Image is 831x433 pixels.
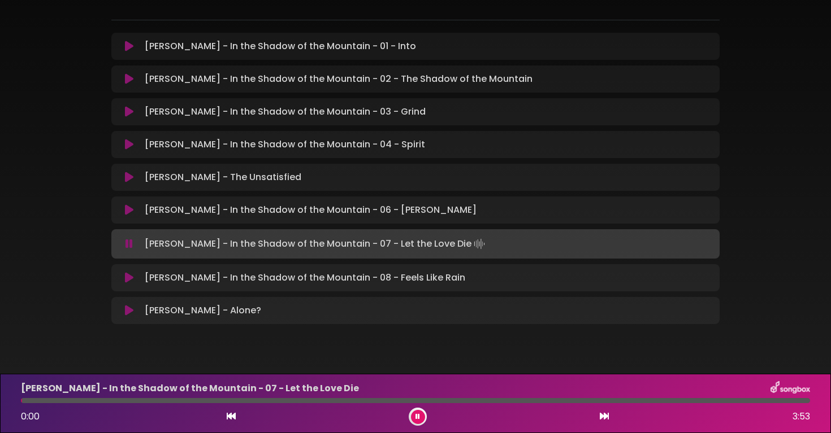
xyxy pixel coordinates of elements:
p: [PERSON_NAME] - In the Shadow of the Mountain - 04 - Spirit [145,138,425,151]
p: [PERSON_NAME] - In the Shadow of the Mountain - 06 - [PERSON_NAME] [145,203,477,217]
p: [PERSON_NAME] - In the Shadow of the Mountain - 07 - Let the Love Die [145,236,487,252]
p: [PERSON_NAME] - Alone? [145,304,261,317]
img: waveform4.gif [471,236,487,252]
p: [PERSON_NAME] - In the Shadow of the Mountain - 01 - Into [145,40,416,53]
p: [PERSON_NAME] - In the Shadow of the Mountain - 02 - The Shadow of the Mountain [145,72,533,86]
p: [PERSON_NAME] - The Unsatisfied [145,170,301,184]
p: [PERSON_NAME] - In the Shadow of the Mountain - 08 - Feels Like Rain [145,271,465,285]
p: [PERSON_NAME] - In the Shadow of the Mountain - 03 - Grind [145,105,426,119]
